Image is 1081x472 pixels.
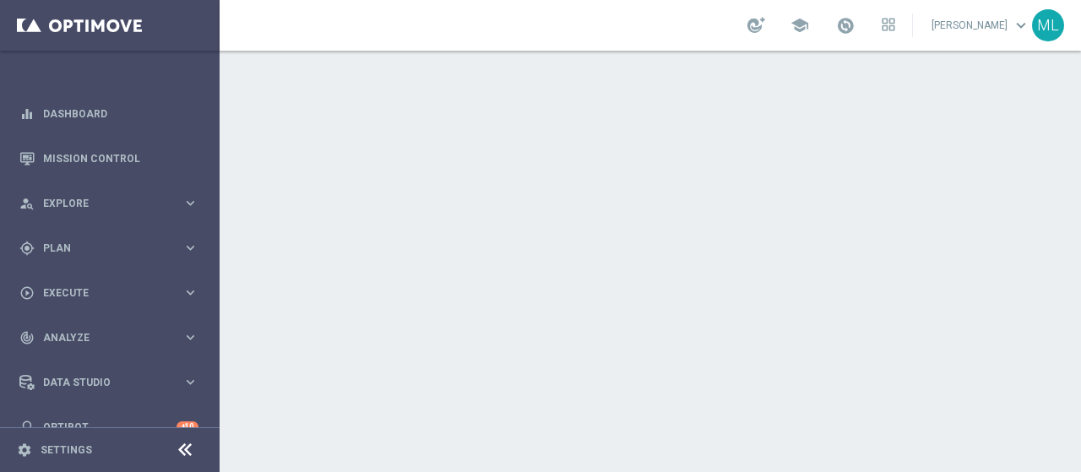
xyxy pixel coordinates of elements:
div: Optibot [19,404,198,449]
button: lightbulb Optibot +10 [19,420,199,434]
span: school [790,16,809,35]
div: ML [1032,9,1064,41]
i: gps_fixed [19,241,35,256]
div: Analyze [19,330,182,345]
div: Plan [19,241,182,256]
i: keyboard_arrow_right [182,240,198,256]
i: play_circle_outline [19,285,35,301]
div: Explore [19,196,182,211]
span: keyboard_arrow_down [1012,16,1030,35]
i: person_search [19,196,35,211]
span: Analyze [43,333,182,343]
i: keyboard_arrow_right [182,374,198,390]
i: lightbulb [19,420,35,435]
div: Dashboard [19,91,198,136]
a: Settings [41,445,92,455]
a: Dashboard [43,91,198,136]
i: keyboard_arrow_right [182,285,198,301]
div: Execute [19,285,182,301]
span: Data Studio [43,377,182,388]
button: play_circle_outline Execute keyboard_arrow_right [19,286,199,300]
div: Mission Control [19,136,198,181]
div: Data Studio [19,375,182,390]
a: [PERSON_NAME]keyboard_arrow_down [930,13,1032,38]
span: Plan [43,243,182,253]
i: keyboard_arrow_right [182,195,198,211]
button: Mission Control [19,152,199,165]
button: equalizer Dashboard [19,107,199,121]
button: gps_fixed Plan keyboard_arrow_right [19,241,199,255]
a: Mission Control [43,136,198,181]
i: keyboard_arrow_right [182,329,198,345]
button: Data Studio keyboard_arrow_right [19,376,199,389]
span: Execute [43,288,182,298]
i: settings [17,442,32,458]
button: person_search Explore keyboard_arrow_right [19,197,199,210]
i: equalizer [19,106,35,122]
a: Optibot [43,404,177,449]
button: track_changes Analyze keyboard_arrow_right [19,331,199,345]
div: +10 [177,421,198,432]
i: track_changes [19,330,35,345]
span: Explore [43,198,182,209]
